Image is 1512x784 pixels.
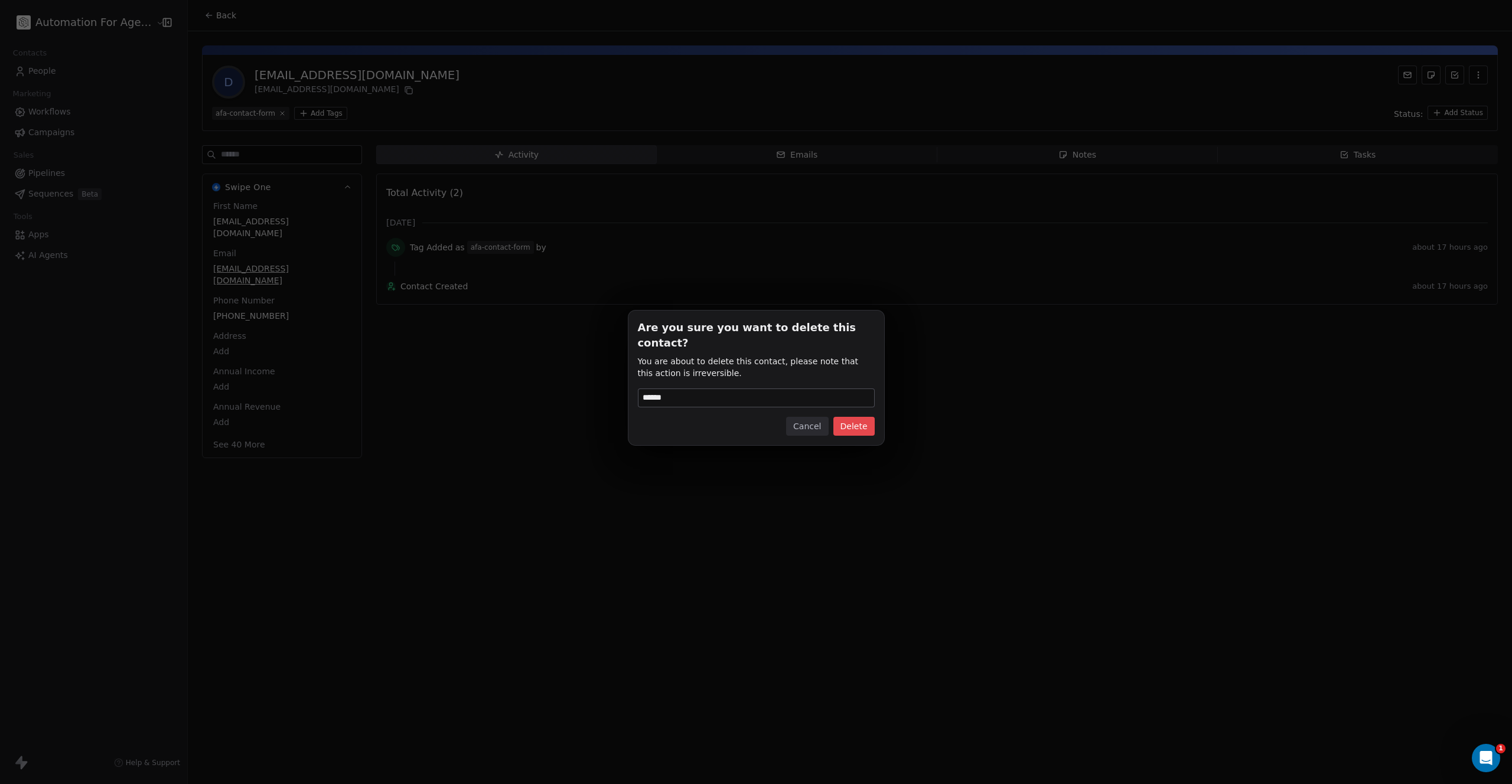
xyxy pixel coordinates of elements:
[638,355,875,379] span: You are about to delete this contact, please note that this action is irreversible.
[786,417,828,436] button: Cancel
[1496,744,1506,753] span: 1
[833,417,875,436] button: Delete
[638,320,875,351] span: Are you sure you want to delete this contact?
[1472,744,1500,772] iframe: Intercom live chat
